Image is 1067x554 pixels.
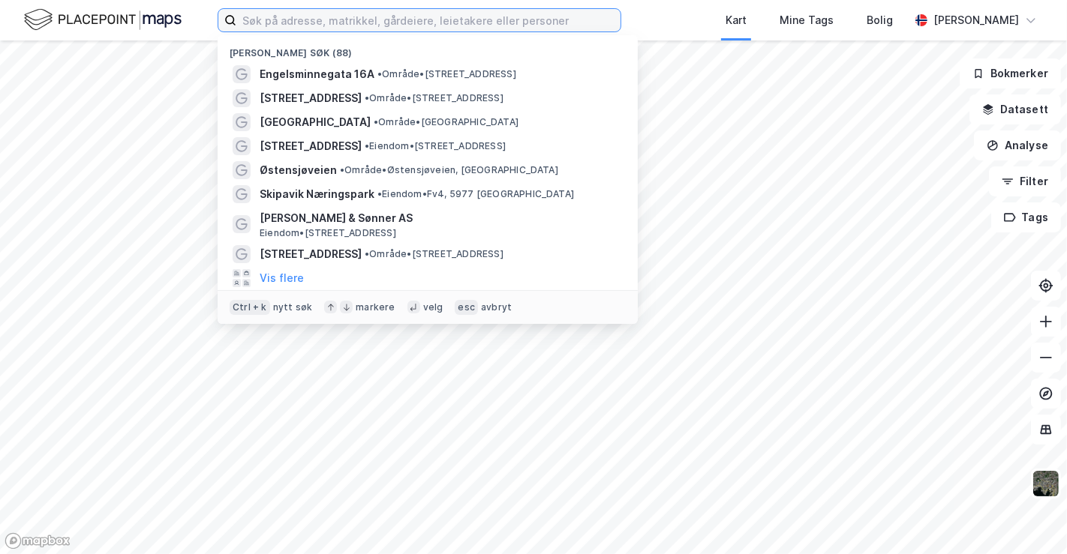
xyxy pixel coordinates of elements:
[867,11,893,29] div: Bolig
[260,161,337,179] span: Østensjøveien
[260,113,371,131] span: [GEOGRAPHIC_DATA]
[260,209,620,227] span: [PERSON_NAME] & Sønner AS
[377,68,516,80] span: Område • [STREET_ADDRESS]
[260,227,396,239] span: Eiendom • [STREET_ADDRESS]
[340,164,558,176] span: Område • Østensjøveien, [GEOGRAPHIC_DATA]
[273,301,313,313] div: nytt søk
[230,300,270,315] div: Ctrl + k
[356,301,395,313] div: markere
[260,245,362,263] span: [STREET_ADDRESS]
[365,248,503,260] span: Område • [STREET_ADDRESS]
[374,116,518,128] span: Område • [GEOGRAPHIC_DATA]
[374,116,378,127] span: •
[992,482,1067,554] iframe: Chat Widget
[377,188,382,199] span: •
[218,35,638,62] div: [PERSON_NAME] søk (88)
[340,164,344,175] span: •
[260,185,374,203] span: Skipavik Næringspark
[377,188,574,200] span: Eiendom • Fv4, 5977 [GEOGRAPHIC_DATA]
[365,140,506,152] span: Eiendom • [STREET_ADDRESS]
[365,92,369,103] span: •
[423,301,443,313] div: velg
[455,300,478,315] div: esc
[236,9,621,31] input: Søk på adresse, matrikkel, gårdeiere, leietakere eller personer
[377,68,382,79] span: •
[260,89,362,107] span: [STREET_ADDRESS]
[365,248,369,259] span: •
[933,11,1019,29] div: [PERSON_NAME]
[260,269,304,287] button: Vis flere
[365,92,503,104] span: Område • [STREET_ADDRESS]
[726,11,747,29] div: Kart
[780,11,834,29] div: Mine Tags
[260,65,374,83] span: Engelsminnegata 16A
[481,301,512,313] div: avbryt
[24,7,182,33] img: logo.f888ab2527a4732fd821a326f86c7f29.svg
[260,137,362,155] span: [STREET_ADDRESS]
[365,140,369,151] span: •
